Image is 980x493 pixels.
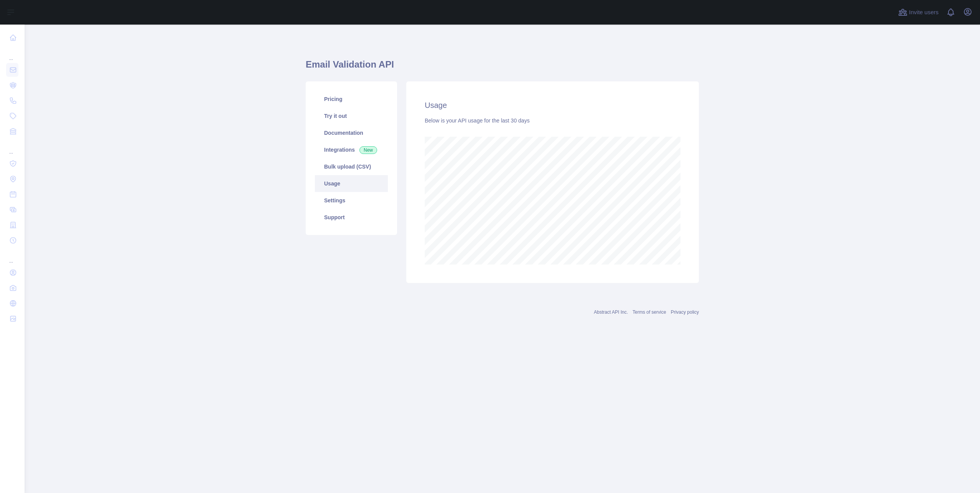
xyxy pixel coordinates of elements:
a: Settings [315,192,388,209]
div: ... [6,140,18,155]
a: Documentation [315,124,388,141]
a: Pricing [315,91,388,108]
a: Try it out [315,108,388,124]
div: Below is your API usage for the last 30 days [425,117,680,124]
span: Invite users [909,8,939,17]
h2: Usage [425,100,680,111]
a: Integrations New [315,141,388,158]
div: ... [6,249,18,264]
span: New [359,146,377,154]
a: Usage [315,175,388,192]
a: Privacy policy [671,309,699,315]
a: Bulk upload (CSV) [315,158,388,175]
div: ... [6,46,18,61]
a: Terms of service [632,309,666,315]
a: Support [315,209,388,226]
h1: Email Validation API [306,58,699,77]
a: Abstract API Inc. [594,309,628,315]
button: Invite users [897,6,940,18]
